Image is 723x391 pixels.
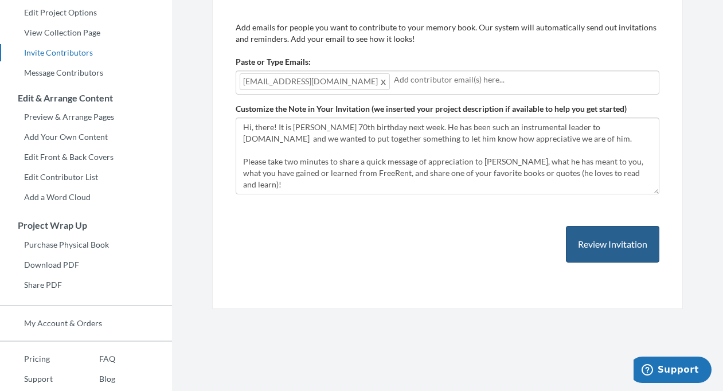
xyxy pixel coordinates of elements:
[236,103,627,115] label: Customize the Note in Your Invitation (we inserted your project description if available to help ...
[1,93,172,103] h3: Edit & Arrange Content
[75,350,115,367] a: FAQ
[566,226,659,263] button: Review Invitation
[634,357,712,385] iframe: Opens a widget where you can chat to one of our agents
[75,370,115,388] a: Blog
[236,118,659,194] textarea: Hi, there! It is [PERSON_NAME] 70th birthday next week. He has been such an instrumental leader t...
[236,56,311,68] label: Paste or Type Emails:
[1,220,172,230] h3: Project Wrap Up
[394,73,655,86] input: Add contributor email(s) here...
[240,73,390,90] span: [EMAIL_ADDRESS][DOMAIN_NAME]
[236,22,659,45] p: Add emails for people you want to contribute to your memory book. Our system will automatically s...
